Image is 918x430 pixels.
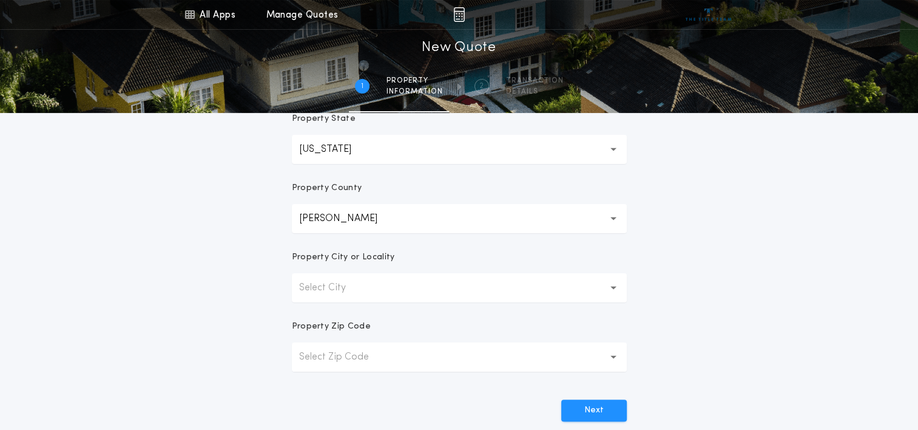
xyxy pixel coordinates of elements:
p: Select Zip Code [299,350,388,364]
p: [US_STATE] [299,142,371,157]
span: Property [386,76,443,86]
p: Select City [299,281,365,295]
p: Property City or Locality [292,251,395,264]
span: Transaction [506,76,564,86]
img: vs-icon [686,9,731,21]
span: information [386,87,443,97]
p: Property Zip Code [292,321,371,333]
button: Select City [292,273,627,302]
h2: 1 [361,81,363,91]
button: [PERSON_NAME] [292,204,627,233]
span: details [506,87,564,97]
img: img [453,7,465,22]
button: Next [561,400,627,421]
h2: 2 [479,81,484,91]
p: Property State [292,113,356,125]
p: Property County [292,182,362,194]
p: [PERSON_NAME] [299,211,397,226]
button: Select Zip Code [292,343,627,372]
button: [US_STATE] [292,135,627,164]
h1: New Quote [422,38,496,58]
